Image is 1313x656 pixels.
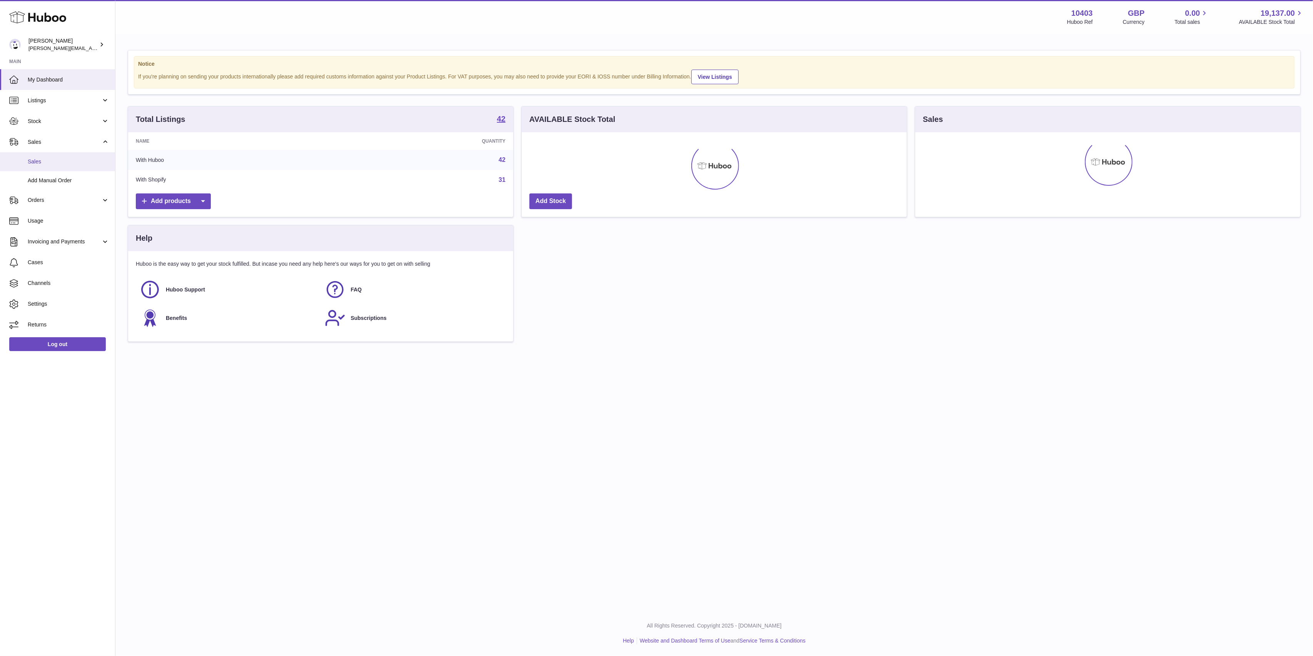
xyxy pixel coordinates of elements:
[166,315,187,322] span: Benefits
[28,45,154,51] span: [PERSON_NAME][EMAIL_ADDRESS][DOMAIN_NAME]
[1185,8,1200,18] span: 0.00
[28,196,101,204] span: Orders
[28,37,98,52] div: [PERSON_NAME]
[122,622,1307,629] p: All Rights Reserved. Copyright 2025 - [DOMAIN_NAME]
[140,279,317,300] a: Huboo Support
[28,177,109,184] span: Add Manual Order
[623,638,634,644] a: Help
[28,158,109,165] span: Sales
[529,114,615,125] h3: AVAILABLE Stock Total
[325,308,502,328] a: Subscriptions
[128,150,336,170] td: With Huboo
[1175,18,1209,26] span: Total sales
[1067,18,1093,26] div: Huboo Ref
[1123,18,1145,26] div: Currency
[1261,8,1295,18] span: 19,137.00
[1128,8,1144,18] strong: GBP
[923,114,943,125] h3: Sales
[351,315,387,322] span: Subscriptions
[351,286,362,293] span: FAQ
[28,321,109,328] span: Returns
[28,300,109,308] span: Settings
[637,637,806,644] li: and
[28,118,101,125] span: Stock
[1239,18,1304,26] span: AVAILABLE Stock Total
[499,176,506,183] a: 31
[497,115,506,123] strong: 42
[136,233,152,243] h3: Help
[28,280,109,287] span: Channels
[138,68,1290,84] div: If you're planning on sending your products internationally please add required customs informati...
[28,238,101,245] span: Invoicing and Payments
[1239,8,1304,26] a: 19,137.00 AVAILABLE Stock Total
[739,638,806,644] a: Service Terms & Conditions
[529,193,572,209] a: Add Stock
[136,260,506,268] p: Huboo is the easy way to get your stock fulfilled. But incase you need any help here's our ways f...
[9,39,21,50] img: keval@makerscabinet.com
[28,97,101,104] span: Listings
[497,115,506,124] a: 42
[28,217,109,225] span: Usage
[138,60,1290,68] strong: Notice
[499,157,506,163] a: 42
[128,132,336,150] th: Name
[691,70,739,84] a: View Listings
[336,132,513,150] th: Quantity
[1071,8,1093,18] strong: 10403
[136,114,185,125] h3: Total Listings
[1175,8,1209,26] a: 0.00 Total sales
[28,76,109,83] span: My Dashboard
[640,638,731,644] a: Website and Dashboard Terms of Use
[128,170,336,190] td: With Shopify
[9,337,106,351] a: Log out
[140,308,317,328] a: Benefits
[28,259,109,266] span: Cases
[136,193,211,209] a: Add products
[28,138,101,146] span: Sales
[325,279,502,300] a: FAQ
[166,286,205,293] span: Huboo Support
